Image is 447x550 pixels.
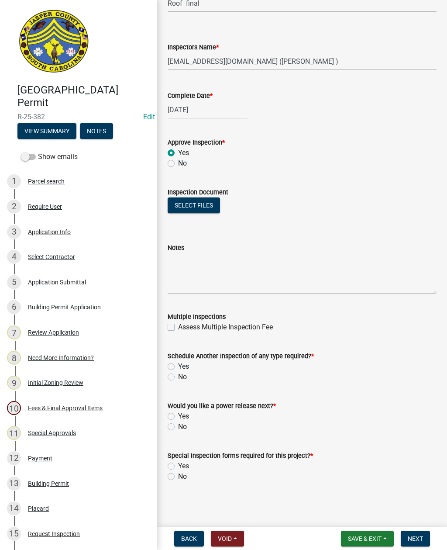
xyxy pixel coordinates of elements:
[28,279,86,285] div: Application Submittal
[7,401,21,415] div: 10
[28,405,103,411] div: Fees & Final Approval Items
[168,190,228,196] label: Inspection Document
[17,128,76,135] wm-modal-confirm: Summary
[17,123,76,139] button: View Summary
[178,148,189,158] label: Yes
[7,300,21,314] div: 6
[7,275,21,289] div: 5
[168,197,220,213] button: Select files
[218,535,232,542] span: Void
[341,531,394,547] button: Save & Exit
[28,380,83,386] div: Initial Zoning Review
[28,481,69,487] div: Building Permit
[28,304,101,310] div: Building Permit Application
[178,158,187,169] label: No
[80,128,113,135] wm-modal-confirm: Notes
[168,45,219,51] label: Inspectors Name
[168,101,248,119] input: mm/dd/yyyy
[28,355,94,361] div: Need More Information?
[408,535,423,542] span: Next
[7,376,21,390] div: 9
[28,455,52,461] div: Payment
[28,505,49,512] div: Placard
[168,353,314,360] label: Schedule Another Inspection of any type required?
[168,453,313,459] label: Special Inspection forms required for this project?
[168,93,213,99] label: Complete Date
[7,426,21,440] div: 11
[174,531,204,547] button: Back
[178,322,273,332] label: Assess Multiple Inspection Fee
[143,113,155,121] wm-modal-confirm: Edit Application Number
[28,254,75,260] div: Select Contractor
[28,178,65,184] div: Parcel search
[7,225,21,239] div: 3
[7,325,21,339] div: 7
[7,250,21,264] div: 4
[80,123,113,139] button: Notes
[401,531,430,547] button: Next
[178,372,187,382] label: No
[28,329,79,336] div: Review Application
[178,461,189,471] label: Yes
[348,535,382,542] span: Save & Exit
[168,314,226,320] label: Multiple Inspections
[211,531,244,547] button: Void
[17,9,90,75] img: Jasper County, South Carolina
[143,113,155,121] a: Edit
[28,204,62,210] div: Require User
[17,113,140,121] span: R-25-382
[168,140,225,146] label: Approve Inspection
[181,535,197,542] span: Back
[28,430,76,436] div: Special Approvals
[178,411,189,422] label: Yes
[28,229,71,235] div: Application Info
[17,84,150,109] h4: [GEOGRAPHIC_DATA] Permit
[7,200,21,214] div: 2
[7,351,21,365] div: 8
[7,174,21,188] div: 1
[21,152,78,162] label: Show emails
[7,477,21,491] div: 13
[168,245,184,251] label: Notes
[178,361,189,372] label: Yes
[168,403,276,409] label: Would you like a power release next?
[7,527,21,541] div: 15
[7,502,21,515] div: 14
[28,531,80,537] div: Request Inspection
[7,451,21,465] div: 12
[178,422,187,432] label: No
[178,471,187,482] label: No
